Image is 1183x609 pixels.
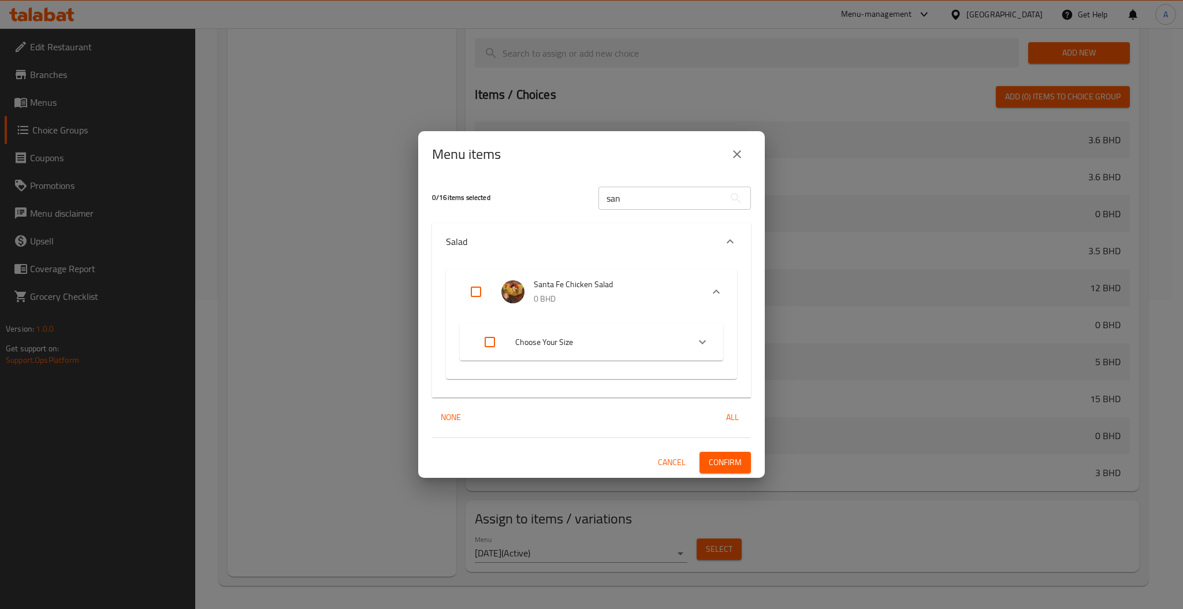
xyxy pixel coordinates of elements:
[446,314,737,379] div: Expand
[658,455,686,470] span: Cancel
[653,452,690,473] button: Cancel
[432,407,469,428] button: None
[437,410,464,425] span: None
[432,260,751,398] div: Expand
[446,269,737,314] div: Expand
[709,455,742,470] span: Confirm
[515,335,679,350] span: Choose Your Size
[714,407,751,428] button: All
[432,193,585,203] h5: 0 / 16 items selected
[432,223,751,260] div: Expand
[534,277,693,292] span: Santa Fe Chicken Salad
[723,140,751,168] button: close
[534,292,693,306] p: 0 BHD
[700,452,751,473] button: Confirm
[598,187,724,210] input: Search in items
[501,280,524,303] img: Santa Fe Chicken Salad
[460,324,723,361] div: Expand
[719,410,746,425] span: All
[432,145,501,164] h2: Menu items
[446,235,467,248] p: Salad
